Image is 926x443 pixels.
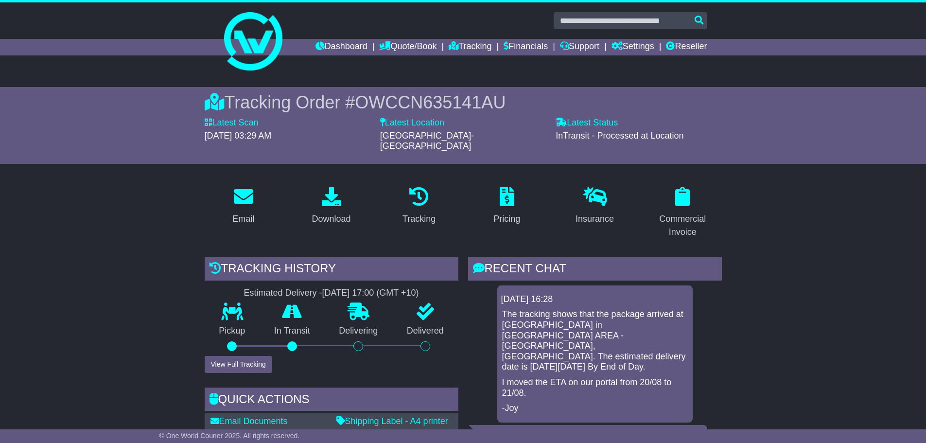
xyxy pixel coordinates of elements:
[651,429,703,440] div: [DATE] 11:15
[380,118,444,128] label: Latest Location
[612,39,654,55] a: Settings
[315,39,367,55] a: Dashboard
[502,403,688,414] p: -Joy
[355,92,506,112] span: OWCCN635141AU
[576,213,614,226] div: Insurance
[502,309,688,372] p: The tracking shows that the package arrived at [GEOGRAPHIC_DATA] in [GEOGRAPHIC_DATA] AREA - [GEO...
[210,416,288,426] a: Email Documents
[449,39,491,55] a: Tracking
[666,39,707,55] a: Reseller
[379,39,437,55] a: Quote/Book
[556,118,618,128] label: Latest Status
[569,183,620,229] a: Insurance
[205,118,259,128] label: Latest Scan
[205,131,272,141] span: [DATE] 03:29 AM
[392,326,458,337] p: Delivered
[380,131,474,151] span: [GEOGRAPHIC_DATA]-[GEOGRAPHIC_DATA]
[205,326,260,337] p: Pickup
[305,183,357,229] a: Download
[205,356,272,373] button: View Full Tracking
[468,257,722,283] div: RECENT CHAT
[226,183,261,229] a: Email
[322,288,419,299] div: [DATE] 17:00 (GMT +10)
[493,213,520,226] div: Pricing
[556,131,683,141] span: InTransit - Processed at Location
[260,326,325,337] p: In Transit
[205,288,458,299] div: Estimated Delivery -
[402,213,436,226] div: Tracking
[501,294,689,305] div: [DATE] 16:28
[205,388,458,414] div: Quick Actions
[205,92,722,113] div: Tracking Order #
[487,183,526,229] a: Pricing
[232,213,254,226] div: Email
[312,213,350,226] div: Download
[477,429,562,439] a: To Be Collected Team
[650,213,716,239] div: Commercial Invoice
[205,257,458,283] div: Tracking history
[159,432,300,440] span: © One World Courier 2025. All rights reserved.
[502,377,688,398] p: I moved the ETA on our portal from 20/08 to 21/08.
[504,39,548,55] a: Financials
[336,416,448,426] a: Shipping Label - A4 printer
[325,326,393,337] p: Delivering
[560,39,599,55] a: Support
[644,183,722,242] a: Commercial Invoice
[396,183,442,229] a: Tracking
